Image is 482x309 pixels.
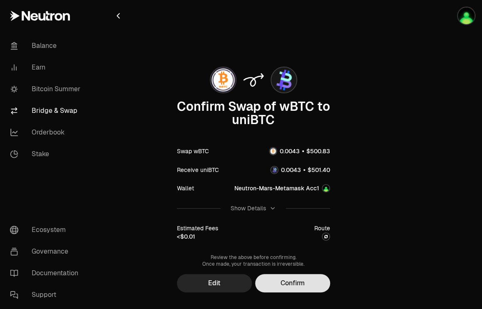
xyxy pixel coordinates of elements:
div: Receive uniBTC [177,166,219,174]
div: Neutron-Mars-Metamask Acc1 [234,184,319,192]
div: Swap wBTC [177,147,209,155]
button: Confirm [255,274,330,292]
a: Support [3,284,90,306]
img: Neutron-Mars-Metamask Acc1 [458,7,475,24]
a: Bridge & Swap [3,100,90,122]
img: neutron-duality logo [323,233,329,240]
a: Orderbook [3,122,90,143]
div: Show Details [231,204,266,212]
img: uniBTC Logo [271,167,278,173]
a: Bitcoin Summer [3,78,90,100]
button: Show Details [177,197,330,219]
a: Documentation [3,262,90,284]
img: uniBTC Logo [271,67,296,92]
a: Ecosystem [3,219,90,241]
button: Edit [177,274,252,292]
div: Confirm Swap of wBTC to uniBTC [177,100,330,127]
a: Balance [3,35,90,57]
div: Review the above before confirming. Once made, your transaction is irreversible. [177,254,330,267]
div: <$0.01 [177,232,195,241]
img: wBTC Logo [211,67,236,92]
img: Account Image [323,185,329,192]
a: Stake [3,143,90,165]
div: Wallet [177,184,194,192]
a: Governance [3,241,90,262]
div: Route [314,224,330,232]
button: Neutron-Mars-Metamask Acc1Account Image [234,184,330,192]
img: wBTC Logo [270,148,276,154]
a: Earn [3,57,90,78]
div: Estimated Fees [177,224,218,232]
